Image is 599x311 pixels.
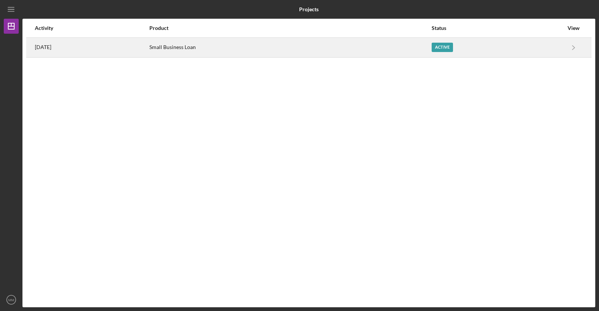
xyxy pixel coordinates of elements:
[149,25,431,31] div: Product
[299,6,319,12] b: Projects
[564,25,583,31] div: View
[432,25,563,31] div: Status
[35,25,149,31] div: Activity
[149,38,431,57] div: Small Business Loan
[4,292,19,307] button: MM
[432,43,453,52] div: Active
[35,44,51,50] time: 2025-10-10 02:18
[8,298,14,302] text: MM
